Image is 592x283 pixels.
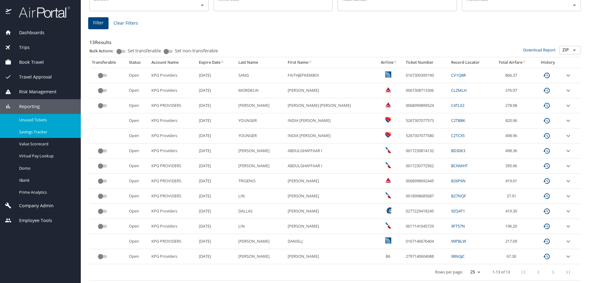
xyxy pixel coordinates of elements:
[403,98,449,113] td: 0068999899524
[196,128,236,144] td: [DATE]
[126,57,149,68] th: Status
[149,159,197,174] td: KPG PROVIDERS
[565,72,572,79] button: expand row
[196,189,236,204] td: [DATE]
[19,141,73,147] span: Value Scorecard
[126,159,149,174] td: Open
[126,219,149,234] td: Open
[93,19,104,27] span: Filter
[565,87,572,94] button: expand row
[149,113,197,128] td: KPG Providers
[285,189,375,204] td: [PERSON_NAME]
[285,174,375,189] td: [PERSON_NAME]
[198,1,207,10] button: Open
[19,177,73,183] span: IBank
[451,193,466,199] a: B27NQF
[491,144,534,159] td: 498.36
[285,128,375,144] td: INDIA [PERSON_NAME]
[89,48,119,54] p: Bulk Actions:
[126,204,149,219] td: Open
[449,57,491,68] th: Record Locator
[491,159,534,174] td: 395.96
[570,46,579,55] button: Open
[570,1,579,10] button: Open
[491,113,534,128] td: 820.96
[236,204,285,219] td: DALLAS
[19,129,73,135] span: Savings Tracker
[89,57,581,281] table: custom pagination table
[385,207,391,213] img: Alaska Airlines
[403,219,449,234] td: 0017141045729
[149,249,197,264] td: KPG Providers
[451,148,465,153] a: BD30K3
[523,47,556,53] a: Download Report
[385,132,391,138] img: Southwest Airlines
[534,57,562,68] th: History
[385,102,391,108] img: Delta Airlines
[403,234,449,249] td: 0167140676404
[12,6,70,18] img: airportal-logo.png
[565,102,572,109] button: expand row
[236,174,285,189] td: TRIGENIS
[11,44,30,51] span: Trips
[491,83,534,98] td: 376.97
[451,103,464,108] a: C4TLX2
[285,234,375,249] td: DANIELJ
[285,68,375,83] td: FAITHJEPKEMBOI
[491,204,534,219] td: 419.30
[403,174,449,189] td: 0068998692445
[451,133,465,138] a: C2TCX5
[126,83,149,98] td: Open
[196,98,236,113] td: [DATE]
[491,57,534,68] th: Total Airfare
[285,219,375,234] td: [PERSON_NAME]
[393,61,398,65] button: sort
[403,144,449,159] td: 0017230814132
[236,68,285,83] td: SANG
[111,18,141,29] button: Clear Filters
[196,174,236,189] td: [DATE]
[385,87,391,93] img: Delta Airlines
[149,128,197,144] td: KPG Providers
[236,249,285,264] td: [PERSON_NAME]
[126,144,149,159] td: Open
[236,128,285,144] td: YOUNGER
[92,60,124,65] div: Transferable
[196,83,236,98] td: [DATE]
[522,61,527,65] button: sort
[385,222,391,228] img: American Airlines
[19,117,73,123] span: Unused Tickets
[403,68,449,83] td: 0167309395190
[375,57,403,68] th: Airline
[126,174,149,189] td: Open
[403,189,449,204] td: 0018998685687
[491,68,534,83] td: 866.37
[285,204,375,219] td: [PERSON_NAME]
[149,174,197,189] td: KPG PROVIDERS
[491,249,534,264] td: 67.30
[285,98,375,113] td: [PERSON_NAME] [PERSON_NAME]
[565,147,572,155] button: expand row
[385,177,391,183] img: Delta Airlines
[236,98,285,113] td: [PERSON_NAME]
[236,234,285,249] td: [PERSON_NAME]
[11,103,40,110] span: Reporting
[126,113,149,128] td: Open
[196,249,236,264] td: [DATE]
[565,253,572,260] button: expand row
[149,234,197,249] td: KPG PROVIDERS
[196,234,236,249] td: [DATE]
[236,113,285,128] td: YOUNGER
[451,163,468,168] a: BCNMHT
[451,87,467,93] a: CLZMLH
[11,29,44,36] span: Dashboards
[565,223,572,230] button: expand row
[308,61,313,65] button: sort
[451,253,465,259] a: 98NGJC
[403,83,449,98] td: 0067308715306
[285,113,375,128] td: INDIA [PERSON_NAME]
[88,17,109,29] button: Filter
[19,165,73,171] span: Domo
[403,204,449,219] td: 0277229418245
[565,208,572,215] button: expand row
